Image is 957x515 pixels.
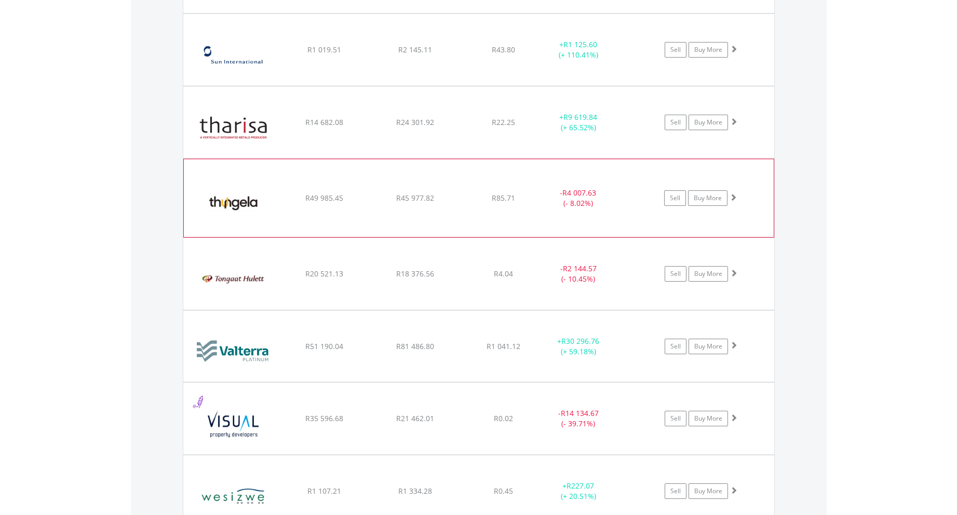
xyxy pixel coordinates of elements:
[540,263,618,284] div: - (- 10.45%)
[563,39,597,49] span: R1 125.60
[664,190,686,206] a: Sell
[563,112,597,122] span: R9 619.84
[305,193,343,203] span: R49 985.45
[396,117,434,127] span: R24 301.92
[539,188,617,208] div: - (- 8.02%)
[305,269,343,279] span: R20 521.13
[665,411,686,426] a: Sell
[188,27,278,83] img: EQU.ZA.SUI.png
[689,339,728,354] a: Buy More
[540,112,618,133] div: + (+ 65.52%)
[398,45,432,54] span: R2 145.11
[665,339,686,354] a: Sell
[189,172,278,234] img: EQU.ZA.TGA.png
[665,42,686,58] a: Sell
[494,269,513,279] span: R4.04
[487,341,520,351] span: R1 041.12
[562,188,596,198] span: R4 007.63
[689,266,728,282] a: Buy More
[188,324,278,379] img: EQU.ZA.VAL.png
[492,45,515,54] span: R43.80
[396,269,434,279] span: R18 376.56
[305,341,343,351] span: R51 190.04
[307,45,341,54] span: R1 019.51
[494,413,513,423] span: R0.02
[494,486,513,496] span: R0.45
[540,39,618,60] div: + (+ 110.41%)
[561,336,599,346] span: R30 296.76
[188,396,278,452] img: EQU.ZA.VIS.png
[689,115,728,130] a: Buy More
[540,336,618,357] div: + (+ 59.18%)
[307,486,341,496] span: R1 107.21
[540,481,618,502] div: + (+ 20.51%)
[188,251,278,307] img: EQU.ZA.TON.png
[398,486,432,496] span: R1 334.28
[689,411,728,426] a: Buy More
[665,115,686,130] a: Sell
[396,193,434,203] span: R45 977.82
[689,483,728,499] a: Buy More
[665,266,686,282] a: Sell
[305,117,343,127] span: R14 682.08
[396,413,434,423] span: R21 462.01
[563,263,597,273] span: R2 144.57
[305,413,343,423] span: R35 596.68
[665,483,686,499] a: Sell
[561,408,599,418] span: R14 134.67
[689,42,728,58] a: Buy More
[492,117,515,127] span: R22.25
[396,341,434,351] span: R81 486.80
[540,408,618,429] div: - (- 39.71%)
[492,193,515,203] span: R85.71
[188,100,278,156] img: EQU.ZA.THA.png
[688,190,727,206] a: Buy More
[567,481,594,491] span: R227.07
